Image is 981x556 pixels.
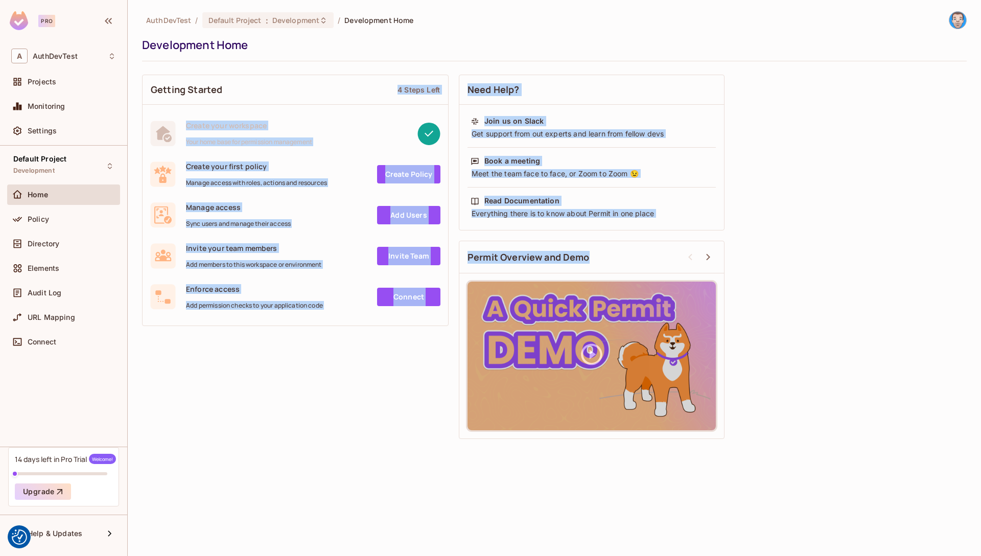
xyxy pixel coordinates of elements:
span: URL Mapping [28,313,75,321]
span: the active workspace [146,15,191,25]
span: Enforce access [186,284,323,294]
span: Projects [28,78,56,86]
span: Elements [28,264,59,272]
a: Invite Team [377,247,440,265]
div: 14 days left in Pro Trial [15,454,116,464]
span: Development Home [344,15,413,25]
span: Create your first policy [186,161,327,171]
a: Create Policy [377,165,440,183]
div: Read Documentation [484,196,559,206]
span: Development [13,167,55,175]
span: Need Help? [468,83,520,96]
img: Erik Scholten [949,12,966,29]
span: Development [272,15,319,25]
img: Revisit consent button [12,529,27,545]
span: Welcome! [89,454,116,464]
li: / [338,15,340,25]
li: / [195,15,198,25]
span: Monitoring [28,102,65,110]
span: : [265,16,269,25]
span: Create your workspace [186,121,312,130]
span: Directory [28,240,59,248]
span: Add permission checks to your application code [186,302,323,310]
span: Connect [28,338,56,346]
div: Development Home [142,37,962,53]
span: Help & Updates [28,529,82,538]
span: Workspace: AuthDevTest [33,52,78,60]
span: Your home base for permission management [186,138,312,146]
a: Connect [377,288,440,306]
div: Join us on Slack [484,116,544,126]
span: A [11,49,28,63]
div: 4 Steps Left [398,85,440,95]
span: Manage access with roles, actions and resources [186,179,327,187]
span: Default Project [208,15,262,25]
span: Add members to this workspace or environment [186,261,322,269]
span: Policy [28,215,49,223]
span: Settings [28,127,57,135]
span: Home [28,191,49,199]
img: SReyMgAAAABJRU5ErkJggg== [10,11,28,30]
button: Upgrade [15,483,71,500]
div: Everything there is to know about Permit in one place [471,208,713,219]
div: Book a meeting [484,156,540,166]
span: Manage access [186,202,291,212]
span: Getting Started [151,83,222,96]
div: Meet the team face to face, or Zoom to Zoom 😉 [471,169,713,179]
span: Sync users and manage their access [186,220,291,228]
a: Add Users [377,206,440,224]
span: Permit Overview and Demo [468,251,590,264]
div: Pro [38,15,55,27]
span: Audit Log [28,289,61,297]
span: Invite your team members [186,243,322,253]
button: Consent Preferences [12,529,27,545]
span: Default Project [13,155,66,163]
div: Get support from out experts and learn from fellow devs [471,129,713,139]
